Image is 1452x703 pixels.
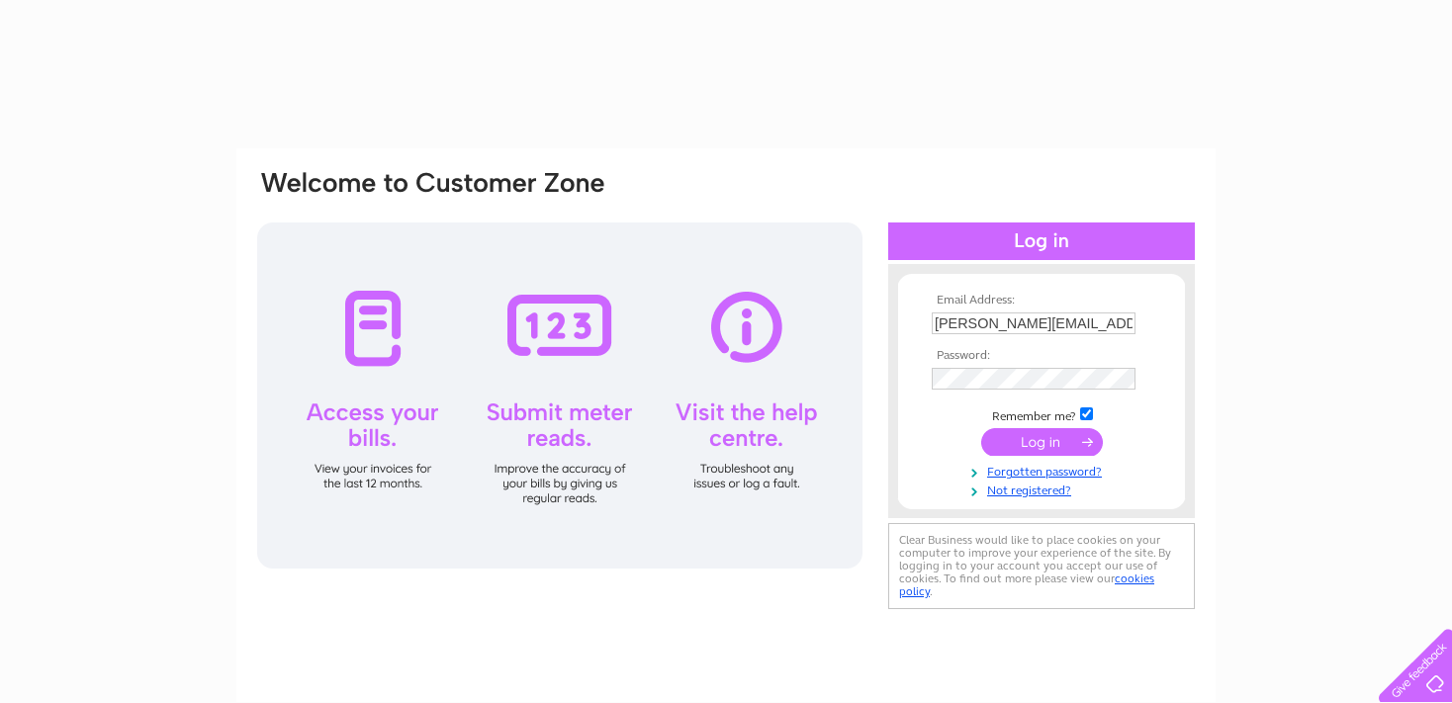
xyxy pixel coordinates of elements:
td: Remember me? [927,404,1156,424]
div: Clear Business would like to place cookies on your computer to improve your experience of the sit... [888,523,1195,609]
th: Password: [927,349,1156,363]
a: Forgotten password? [932,461,1156,480]
input: Submit [981,428,1103,456]
a: cookies policy [899,571,1154,598]
a: Not registered? [932,480,1156,498]
th: Email Address: [927,294,1156,308]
